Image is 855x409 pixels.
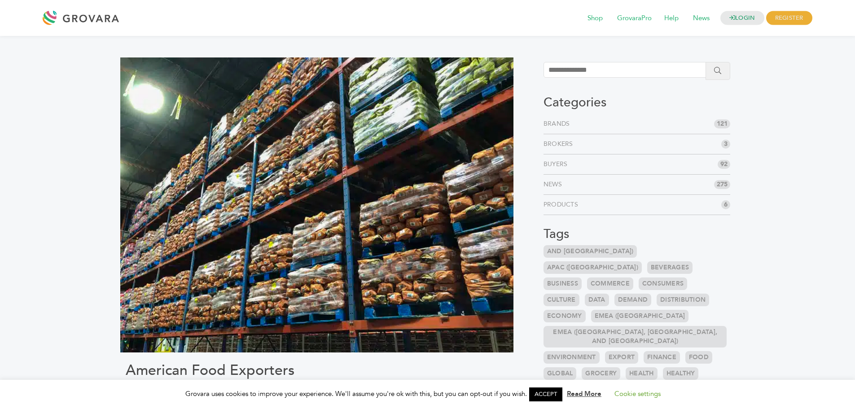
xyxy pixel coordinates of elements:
a: Beverages [647,261,693,274]
a: APAC ([GEOGRAPHIC_DATA]) [544,261,642,274]
h3: Tags [544,227,731,242]
a: Food [685,351,712,364]
a: Health [626,367,658,380]
span: GrovaraPro [611,10,658,27]
a: News [544,180,566,189]
span: Shop [581,10,609,27]
a: EMEA ([GEOGRAPHIC_DATA] [591,310,689,322]
a: Finance [644,351,680,364]
a: Consumers [639,277,687,290]
span: News [687,10,716,27]
span: 121 [714,119,730,128]
a: Data [585,294,609,306]
span: 275 [714,180,730,189]
a: Global [544,367,577,380]
a: Grocery [582,367,620,380]
span: 92 [718,160,730,169]
a: Buyers [544,160,571,169]
a: Demand [614,294,652,306]
a: News [687,13,716,23]
a: Products [544,200,582,209]
a: Read More [567,389,601,398]
a: Help [658,13,685,23]
a: Shop [581,13,609,23]
a: Economy [544,310,586,322]
a: Business [544,277,582,290]
a: LOGIN [720,11,764,25]
a: Healthy [663,367,699,380]
h3: Categories [544,95,731,110]
a: Commerce [587,277,633,290]
span: 6 [721,200,730,209]
h1: American Food Exporters [126,362,508,379]
a: ACCEPT [529,387,562,401]
a: Distribution [657,294,709,306]
a: Cookie settings [614,389,661,398]
a: Brands [544,119,574,128]
span: REGISTER [766,11,812,25]
a: Brokers [544,140,577,149]
span: 3 [721,140,730,149]
a: Culture [544,294,579,306]
span: Grovara uses cookies to improve your experience. We'll assume you're ok with this, but you can op... [185,389,670,398]
a: Export [605,351,639,364]
a: and [GEOGRAPHIC_DATA]) [544,245,637,258]
span: Help [658,10,685,27]
a: Environment [544,351,600,364]
a: GrovaraPro [611,13,658,23]
a: EMEA ([GEOGRAPHIC_DATA], [GEOGRAPHIC_DATA], and [GEOGRAPHIC_DATA]) [544,326,727,347]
